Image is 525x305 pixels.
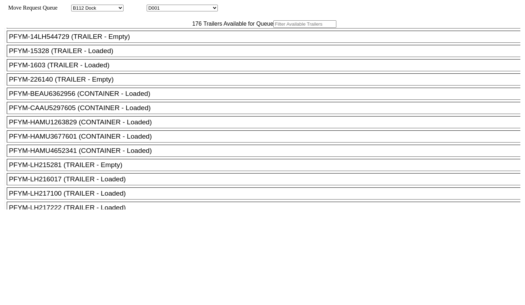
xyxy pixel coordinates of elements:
[9,61,525,69] div: PFYM-1603 (TRAILER - Loaded)
[59,5,70,11] span: Area
[9,118,525,126] div: PFYM-HAMU1263829 (CONTAINER - Loaded)
[9,147,525,155] div: PFYM-HAMU4652341 (CONTAINER - Loaded)
[273,20,336,28] input: Filter Available Trailers
[189,21,202,27] span: 176
[9,104,525,112] div: PFYM-CAAU5297605 (CONTAINER - Loaded)
[125,5,145,11] span: Location
[9,190,525,197] div: PFYM-LH217100 (TRAILER - Loaded)
[9,133,525,140] div: PFYM-HAMU3677601 (CONTAINER - Loaded)
[9,161,525,169] div: PFYM-LH215281 (TRAILER - Empty)
[202,21,274,27] span: Trailers Available for Queue
[9,47,525,55] div: PFYM-15328 (TRAILER - Loaded)
[9,175,525,183] div: PFYM-LH216017 (TRAILER - Loaded)
[9,33,525,41] div: PFYM-14LH544729 (TRAILER - Empty)
[5,5,58,11] span: Move Request Queue
[9,204,525,212] div: PFYM-LH217222 (TRAILER - Loaded)
[9,76,525,83] div: PFYM-226140 (TRAILER - Empty)
[9,90,525,98] div: PFYM-BEAU6362956 (CONTAINER - Loaded)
